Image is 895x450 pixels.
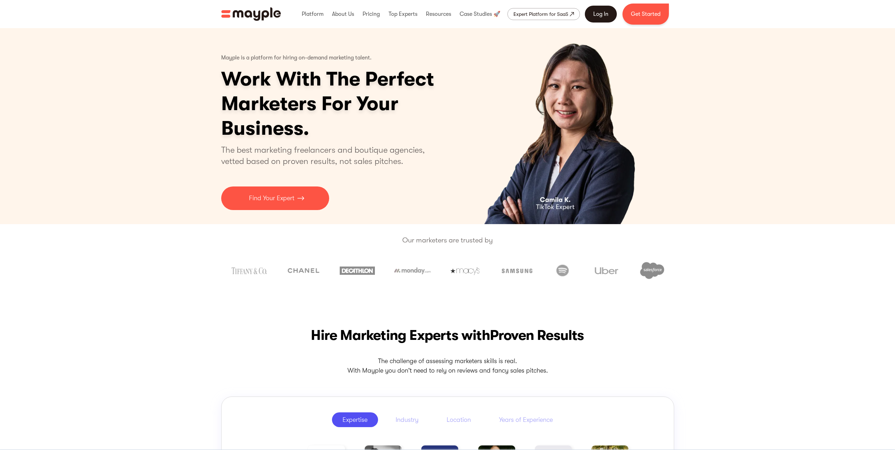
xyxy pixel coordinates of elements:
[221,49,372,67] p: Mayple is a platform for hiring on-demand marketing talent.
[490,327,584,343] span: Proven Results
[622,4,669,25] a: Get Started
[396,416,418,424] div: Industry
[221,67,488,141] h1: Work With The Perfect Marketers For Your Business.
[221,144,433,167] p: The best marketing freelancers and boutique agencies, vetted based on proven results, not sales p...
[361,3,382,25] div: Pricing
[221,7,281,21] img: Mayple logo
[585,6,617,23] a: Log In
[221,7,281,21] a: home
[454,28,674,224] div: carousel
[447,416,471,424] div: Location
[387,3,419,25] div: Top Experts
[424,3,453,25] div: Resources
[221,325,674,345] h2: Hire Marketing Experts with
[860,416,895,450] iframe: Chat Widget
[507,8,580,20] a: Expert Platform for SaaS
[221,186,329,210] a: Find Your Expert
[454,28,674,224] div: 2 of 4
[221,356,674,375] p: The challenge of assessing marketers skills is real. With Mayple you don't need to rely on review...
[300,3,325,25] div: Platform
[343,416,367,424] div: Expertise
[330,3,356,25] div: About Us
[249,194,294,203] p: Find Your Expert
[513,10,568,18] div: Expert Platform for SaaS
[499,416,553,424] div: Years of Experience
